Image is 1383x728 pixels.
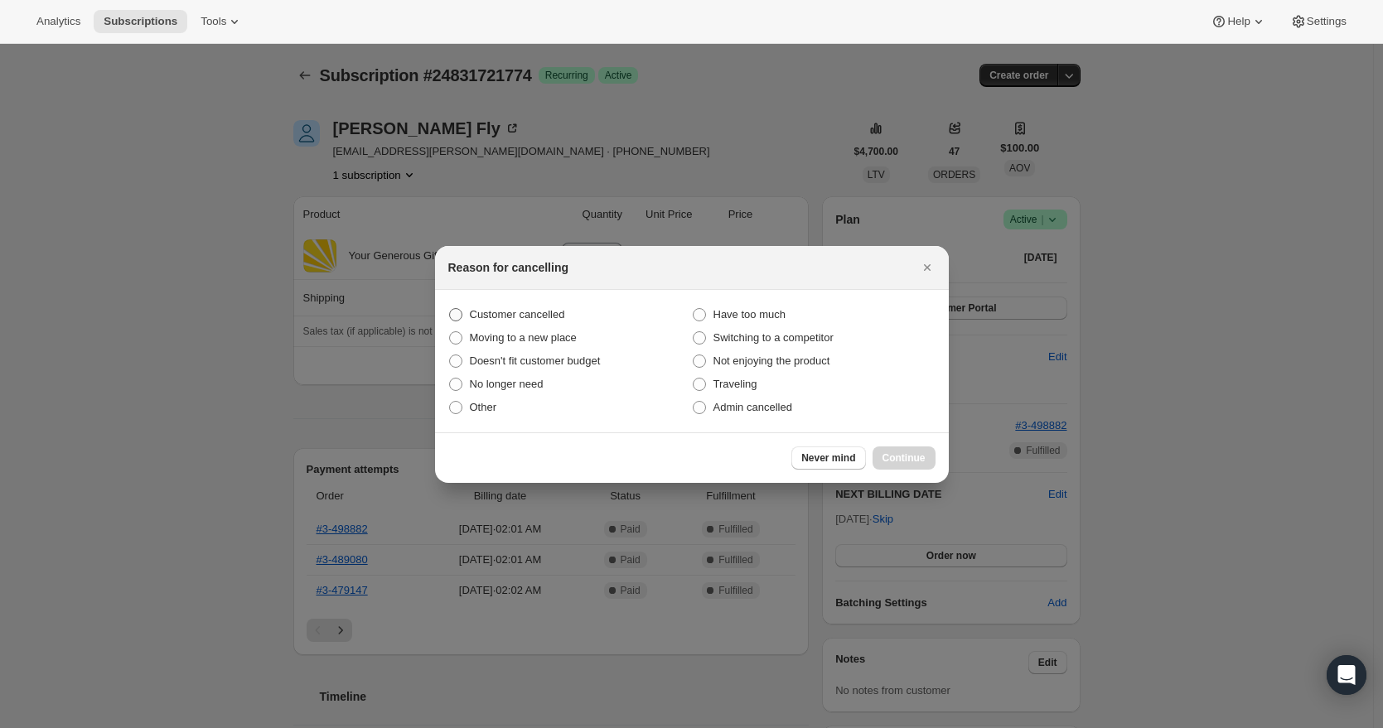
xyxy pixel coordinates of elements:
[191,10,253,33] button: Tools
[36,15,80,28] span: Analytics
[470,354,601,367] span: Doesn't fit customer budget
[713,378,757,390] span: Traveling
[94,10,187,33] button: Subscriptions
[713,401,792,413] span: Admin cancelled
[713,331,834,344] span: Switching to a competitor
[470,378,544,390] span: No longer need
[801,451,855,465] span: Never mind
[104,15,177,28] span: Subscriptions
[1280,10,1356,33] button: Settings
[27,10,90,33] button: Analytics
[1307,15,1347,28] span: Settings
[1227,15,1250,28] span: Help
[1201,10,1276,33] button: Help
[470,308,565,321] span: Customer cancelled
[201,15,226,28] span: Tools
[470,401,497,413] span: Other
[1327,655,1366,695] div: Open Intercom Messenger
[713,308,786,321] span: Have too much
[448,259,568,276] h2: Reason for cancelling
[470,331,577,344] span: Moving to a new place
[713,354,830,367] span: Not enjoying the product
[791,446,865,470] button: Never mind
[916,256,939,279] button: Close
